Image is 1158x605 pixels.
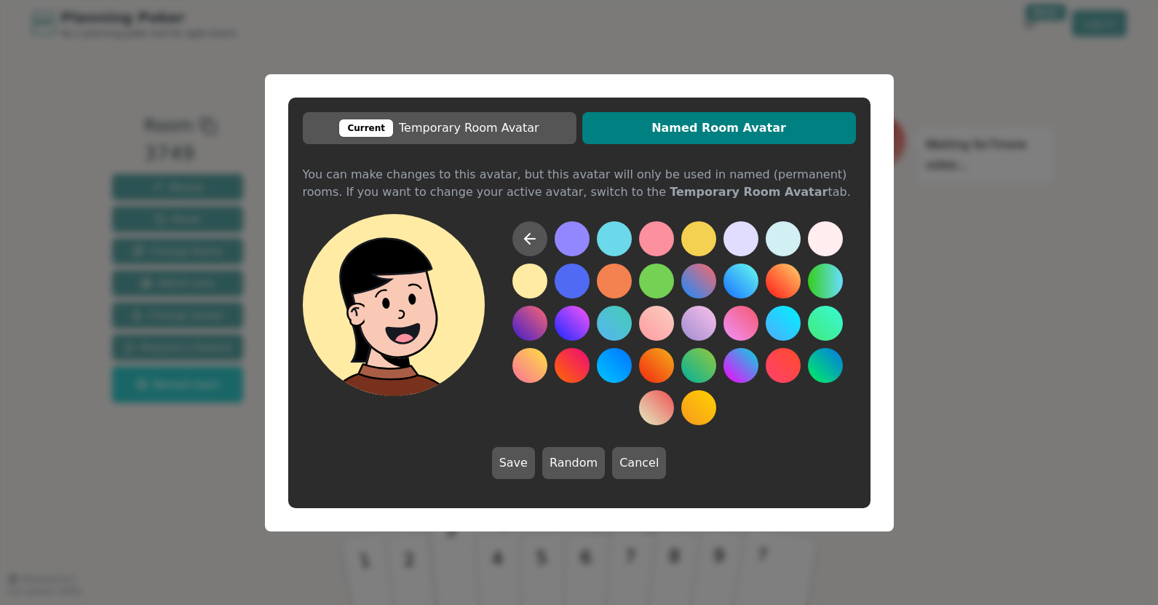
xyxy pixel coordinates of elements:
div: You can make changes to this avatar, but this avatar will only be used in named (permanent) rooms... [303,166,856,178]
span: Named Room Avatar [590,119,849,137]
span: Temporary Room Avatar [310,119,569,137]
button: Save [492,447,535,479]
b: Temporary Room Avatar [670,185,828,199]
button: Random [542,447,605,479]
div: Current [339,119,393,137]
button: Cancel [612,447,666,479]
button: Named Room Avatar [582,112,856,144]
button: CurrentTemporary Room Avatar [303,112,576,144]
